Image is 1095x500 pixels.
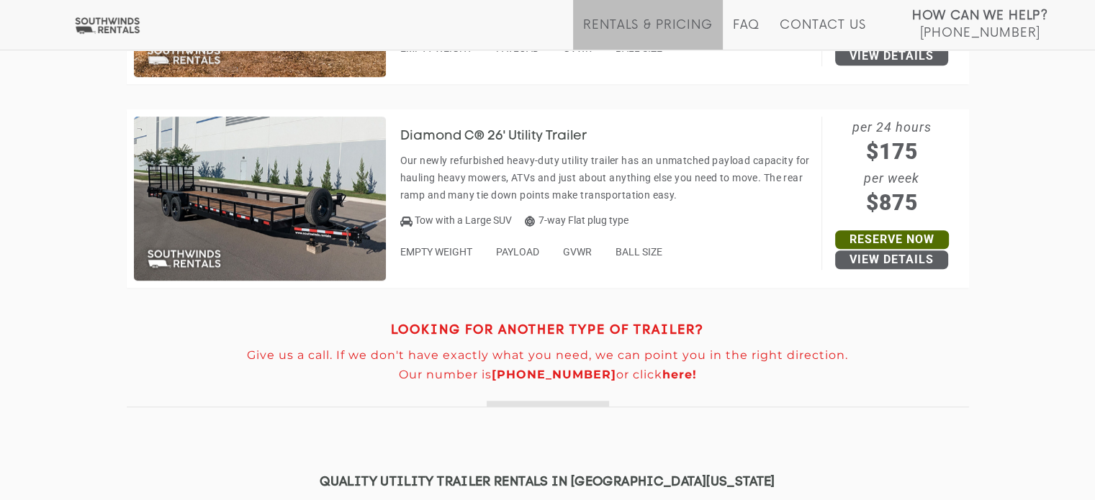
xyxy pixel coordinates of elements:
strong: How Can We Help? [912,9,1048,23]
span: [PHONE_NUMBER] [919,26,1040,40]
span: GVWR [563,246,592,258]
a: here! [662,368,697,381]
a: Contact Us [780,18,865,50]
img: SW066 - Diamond C 26' Utility Trailer [134,117,386,281]
a: [PHONE_NUMBER] [492,368,616,381]
span: PAYLOAD [496,246,539,258]
h3: Diamond C® 26' Utility Trailer [400,129,609,144]
a: Reserve Now [835,230,949,249]
span: $875 [822,186,962,219]
img: Southwinds Rentals Logo [72,17,143,35]
a: How Can We Help? [PHONE_NUMBER] [912,7,1048,39]
a: Rentals & Pricing [583,18,712,50]
strong: QUALITY UTILITY TRAILER RENTALS IN [GEOGRAPHIC_DATA][US_STATE] [320,476,775,488]
a: FAQ [733,18,760,50]
a: View Details [835,250,948,269]
strong: LOOKING FOR ANOTHER TYPE OF TRAILER? [391,324,704,337]
span: Tow with a Large SUV [415,214,512,226]
span: EMPTY WEIGHT [400,246,472,258]
a: View Details [835,47,948,65]
span: $175 [822,135,962,168]
span: 7-way Flat plug type [525,214,628,226]
a: Diamond C® 26' Utility Trailer [400,130,609,142]
p: Our newly refurbished heavy-duty utility trailer has an unmatched payload capacity for hauling he... [400,152,814,204]
span: BALL SIZE [616,246,662,258]
span: per 24 hours per week [822,117,962,219]
p: Give us a call. If we don't have exactly what you need, we can point you in the right direction. [127,349,969,362]
p: Our number is or click [127,368,969,381]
